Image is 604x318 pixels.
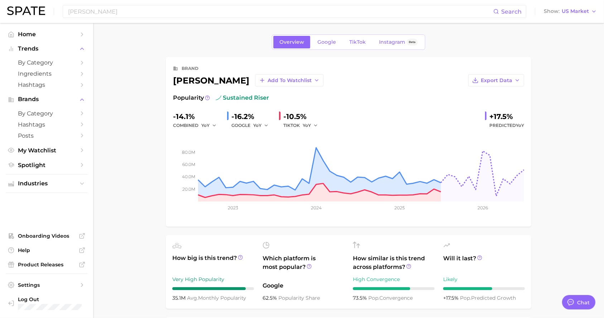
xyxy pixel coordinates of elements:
[311,36,342,48] a: Google
[542,7,599,16] button: ShowUS Market
[231,121,273,130] div: GOOGLE
[201,121,217,130] button: YoY
[18,132,75,139] span: Posts
[268,77,312,84] span: Add to Watchlist
[278,295,320,301] span: popularity share
[172,287,254,290] div: 9 / 10
[6,145,87,156] a: My Watchlist
[544,9,560,13] span: Show
[443,254,525,271] span: Will it last?
[311,205,322,210] tspan: 2024
[379,39,405,45] span: Instagram
[255,74,323,86] button: Add to Watchlist
[443,295,460,301] span: +17.5%
[353,254,435,271] span: How similar is this trend across platforms?
[18,121,75,128] span: Hashtags
[18,147,75,154] span: My Watchlist
[562,9,589,13] span: US Market
[18,247,75,253] span: Help
[172,275,254,284] div: Very High Popularity
[216,95,221,101] img: sustained riser
[173,94,204,102] span: Popularity
[6,294,87,312] a: Log out. Currently logged in with e-mail cgreenbaum@lauramercier.com.
[501,8,522,15] span: Search
[478,205,488,210] tspan: 2026
[6,178,87,189] button: Industries
[368,295,379,301] abbr: popularity index
[18,31,75,38] span: Home
[6,57,87,68] a: by Category
[460,295,471,301] abbr: popularity index
[443,275,525,284] div: Likely
[263,281,344,290] span: Google
[6,130,87,141] a: Posts
[18,282,75,288] span: Settings
[343,36,372,48] a: TikTok
[263,295,278,301] span: 62.5%
[18,180,75,187] span: Industries
[231,111,273,122] div: -16.2%
[18,261,75,268] span: Product Releases
[317,39,336,45] span: Google
[6,79,87,90] a: Hashtags
[173,74,323,86] div: [PERSON_NAME]
[18,110,75,117] span: by Category
[349,39,366,45] span: TikTok
[353,295,368,301] span: 73.5%
[173,111,221,122] div: -14.1%
[172,254,254,271] span: How big is this trend?
[279,39,304,45] span: Overview
[187,295,198,301] abbr: average
[489,111,524,122] div: +17.5%
[18,296,100,303] span: Log Out
[6,231,87,241] a: Onboarding Videos
[303,121,318,130] button: YoY
[173,121,221,130] div: combined
[283,121,323,130] div: TIKTOK
[303,122,311,128] span: YoY
[460,295,516,301] span: predicted growth
[6,259,87,270] a: Product Releases
[228,205,238,210] tspan: 2023
[273,36,310,48] a: Overview
[6,245,87,256] a: Help
[368,295,413,301] span: convergence
[409,39,416,45] span: Beta
[18,46,75,52] span: Trends
[468,74,524,86] button: Export Data
[489,121,524,130] span: Predicted
[6,29,87,40] a: Home
[18,96,75,103] span: Brands
[283,111,323,122] div: -10.5%
[7,6,45,15] img: SPATE
[6,160,87,171] a: Spotlight
[6,94,87,105] button: Brands
[18,162,75,169] span: Spotlight
[172,295,187,301] span: 35.1m
[253,122,262,128] span: YoY
[6,280,87,290] a: Settings
[394,205,405,210] tspan: 2025
[18,70,75,77] span: Ingredients
[353,275,435,284] div: High Convergence
[6,119,87,130] a: Hashtags
[6,68,87,79] a: Ingredients
[18,59,75,66] span: by Category
[481,77,512,84] span: Export Data
[6,108,87,119] a: by Category
[263,254,344,278] span: Which platform is most popular?
[67,5,493,18] input: Search here for a brand, industry, or ingredient
[18,81,75,88] span: Hashtags
[182,64,198,73] div: brand
[216,94,269,102] span: sustained riser
[6,43,87,54] button: Trends
[253,121,269,130] button: YoY
[443,287,525,290] div: 6 / 10
[201,122,210,128] span: YoY
[353,287,435,290] div: 7 / 10
[516,123,524,128] span: YoY
[187,295,246,301] span: monthly popularity
[18,233,75,239] span: Onboarding Videos
[373,36,424,48] a: InstagramBeta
